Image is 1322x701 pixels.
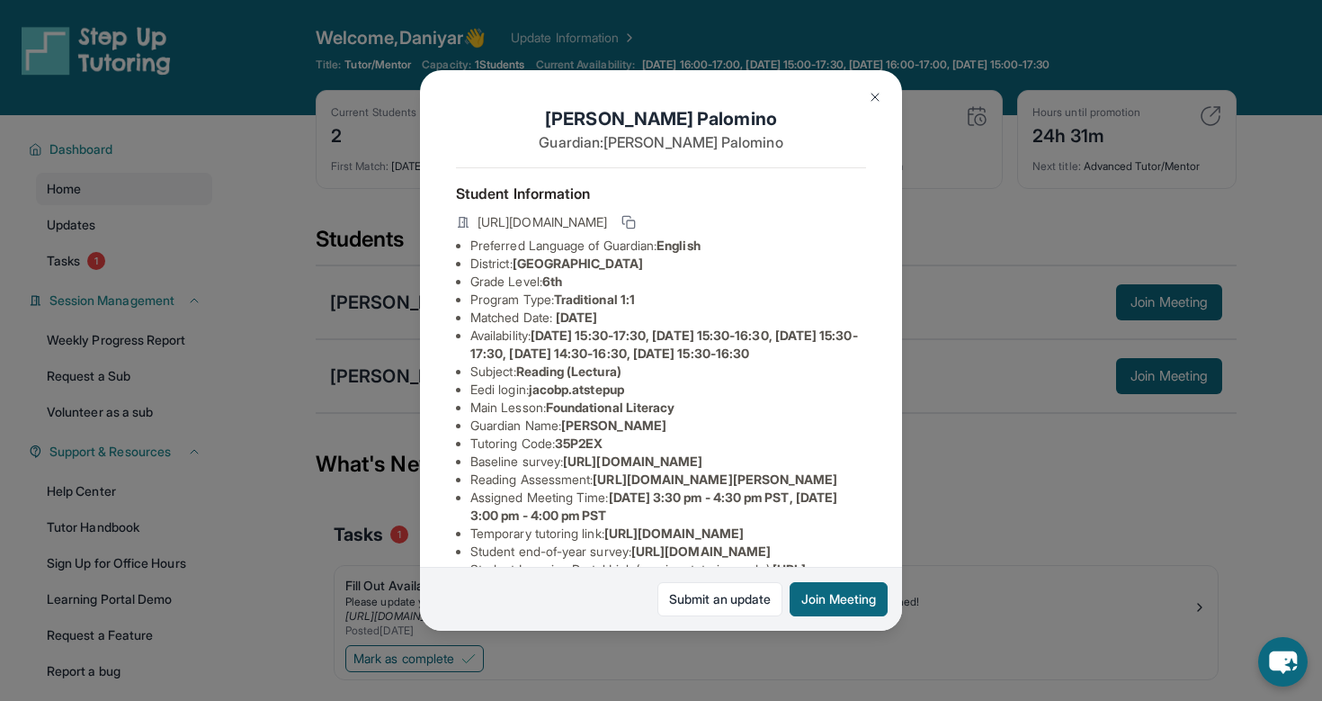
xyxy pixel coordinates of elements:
span: [URL][DOMAIN_NAME] [563,454,702,469]
span: [DATE] [556,310,597,325]
button: Join Meeting [790,582,888,616]
span: jacobp.atstepup [529,382,624,397]
li: Eedi login : [470,381,866,399]
span: [URL][DOMAIN_NAME] [478,213,607,231]
li: Preferred Language of Guardian: [470,237,866,255]
span: 6th [542,274,562,289]
li: Assigned Meeting Time : [470,489,866,525]
h4: Student Information [456,183,866,204]
span: English [657,238,701,253]
p: Guardian: [PERSON_NAME] Palomino [456,131,866,153]
span: [URL][DOMAIN_NAME] [604,526,744,541]
span: [URL][DOMAIN_NAME] [631,544,771,559]
button: chat-button [1258,637,1308,687]
span: Foundational Literacy [546,400,674,415]
li: Matched Date: [470,309,866,327]
img: Close Icon [868,90,882,104]
li: Main Lesson : [470,399,866,417]
a: Submit an update [657,582,782,616]
li: Subject : [470,363,866,381]
h1: [PERSON_NAME] Palomino [456,106,866,131]
span: Traditional 1:1 [554,292,635,307]
li: Temporary tutoring link : [470,525,866,543]
span: [URL][DOMAIN_NAME][PERSON_NAME] [593,472,837,487]
li: Tutoring Code : [470,435,866,453]
span: [GEOGRAPHIC_DATA] [513,256,643,271]
li: Baseline survey : [470,453,866,471]
li: Student end-of-year survey : [470,543,866,561]
span: [DATE] 3:30 pm - 4:30 pm PST, [DATE] 3:00 pm - 4:00 pm PST [470,490,837,523]
span: 35P2EX [555,436,603,451]
li: Guardian Name : [470,417,866,435]
button: Copy link [618,211,639,233]
li: Grade Level: [470,273,866,291]
li: District: [470,255,866,273]
li: Student Learning Portal Link (requires tutoring code) : [470,561,866,597]
span: Reading (Lectura) [516,364,621,379]
li: Program Type: [470,291,866,309]
span: [PERSON_NAME] [561,418,666,433]
li: Reading Assessment : [470,471,866,489]
span: [DATE] 15:30-17:30, [DATE] 15:30-16:30, [DATE] 15:30-17:30, [DATE] 14:30-16:30, [DATE] 15:30-16:30 [470,328,858,361]
li: Availability: [470,327,866,363]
